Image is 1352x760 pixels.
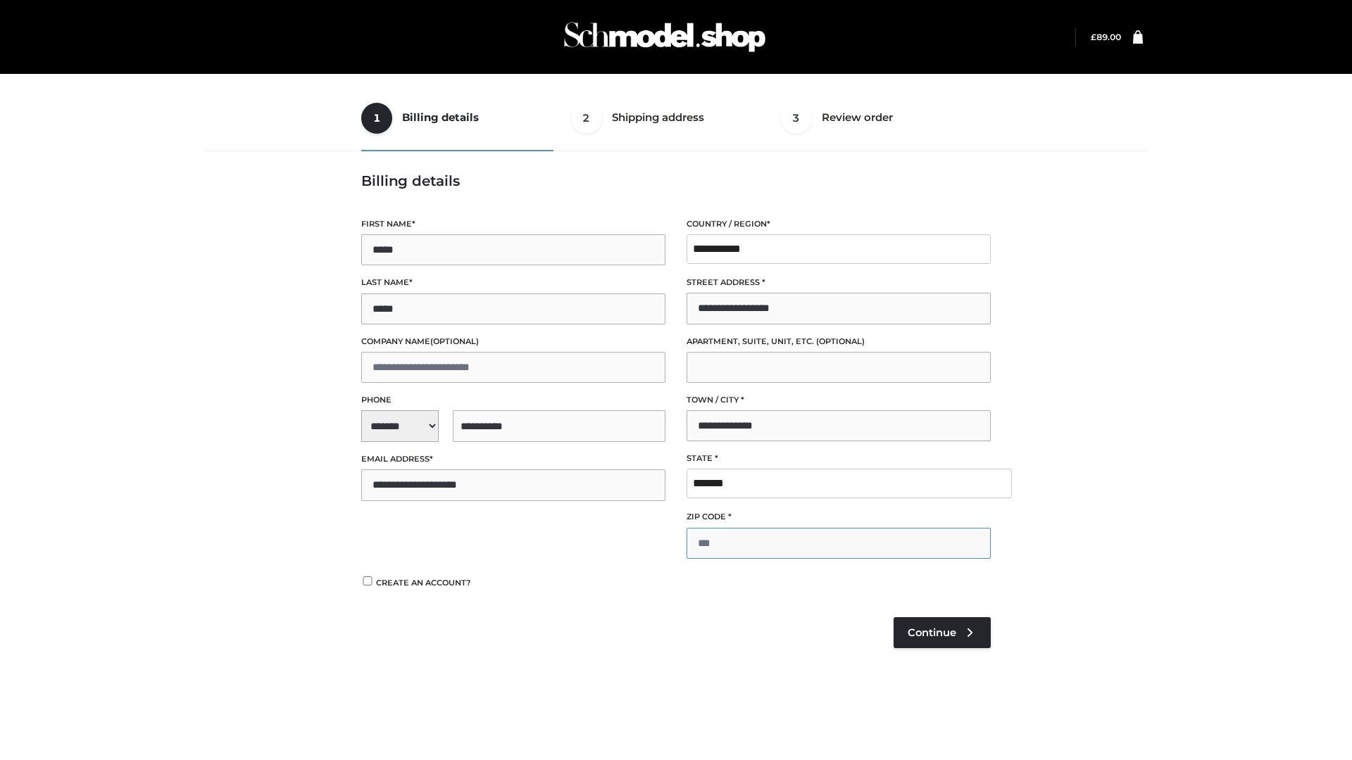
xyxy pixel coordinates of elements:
h3: Billing details [361,172,991,189]
span: Create an account? [376,578,471,588]
a: Continue [894,617,991,648]
img: Schmodel Admin 964 [559,9,770,65]
label: Phone [361,393,665,407]
label: Street address [687,276,991,289]
a: £89.00 [1091,32,1121,42]
span: £ [1091,32,1096,42]
label: Apartment, suite, unit, etc. [687,335,991,348]
input: Create an account? [361,576,374,585]
label: State [687,452,991,465]
label: Country / Region [687,217,991,231]
label: Email address [361,452,665,466]
span: (optional) [430,336,479,346]
label: Last name [361,276,665,289]
label: Town / City [687,393,991,407]
bdi: 89.00 [1091,32,1121,42]
label: Company name [361,335,665,348]
label: ZIP Code [687,510,991,524]
span: (optional) [816,336,865,346]
span: Continue [908,626,956,639]
label: First name [361,217,665,231]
